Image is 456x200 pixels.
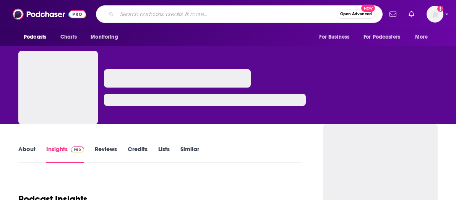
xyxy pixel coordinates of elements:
[128,145,148,163] a: Credits
[18,30,56,44] button: open menu
[427,6,443,23] img: User Profile
[364,32,400,42] span: For Podcasters
[96,5,383,23] div: Search podcasts, credits, & more...
[55,30,81,44] a: Charts
[314,30,359,44] button: open menu
[158,145,170,163] a: Lists
[91,32,118,42] span: Monitoring
[24,32,46,42] span: Podcasts
[46,145,84,163] a: InsightsPodchaser Pro
[427,6,443,23] button: Show profile menu
[386,8,399,21] a: Show notifications dropdown
[60,32,77,42] span: Charts
[340,12,372,16] span: Open Advanced
[319,32,349,42] span: For Business
[427,6,443,23] span: Logged in as KTMSseat4
[85,30,128,44] button: open menu
[359,30,411,44] button: open menu
[18,145,36,163] a: About
[117,8,337,20] input: Search podcasts, credits, & more...
[437,6,443,12] svg: Add a profile image
[180,145,199,163] a: Similar
[410,30,438,44] button: open menu
[361,5,375,12] span: New
[337,10,375,19] button: Open AdvancedNew
[415,32,428,42] span: More
[406,8,417,21] a: Show notifications dropdown
[71,146,84,153] img: Podchaser Pro
[95,145,117,163] a: Reviews
[13,7,86,21] img: Podchaser - Follow, Share and Rate Podcasts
